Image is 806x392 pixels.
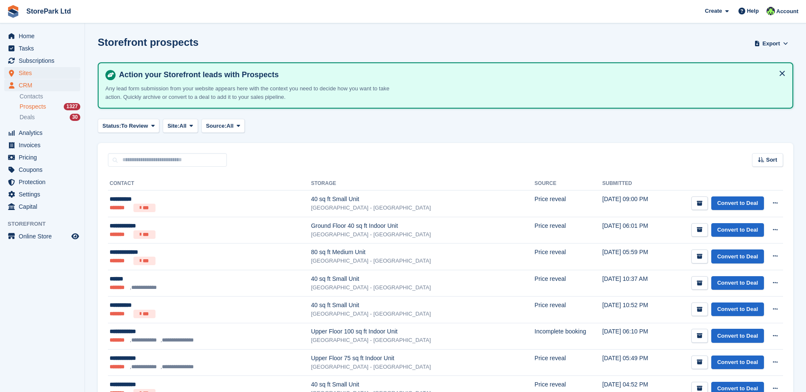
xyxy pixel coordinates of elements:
[602,177,663,190] th: Submitted
[4,79,80,91] a: menu
[311,221,535,230] div: Ground Floor 40 sq ft Indoor Unit
[19,230,70,242] span: Online Store
[602,349,663,375] td: [DATE] 05:49 PM
[167,122,179,130] span: Site:
[4,67,80,79] a: menu
[4,201,80,213] a: menu
[4,164,80,176] a: menu
[535,177,602,190] th: Source
[105,84,403,101] p: Any lead form submission from your website appears here with the context you need to decide how y...
[98,119,159,133] button: Status: To Review
[311,177,535,190] th: Storage
[98,36,198,48] h1: Storefront prospects
[206,122,226,130] span: Source:
[20,113,35,121] span: Deals
[311,327,535,336] div: Upper Floor 100 sq ft Indoor Unit
[535,190,602,217] td: Price reveal
[4,188,80,200] a: menu
[19,127,70,139] span: Analytics
[766,156,777,164] span: Sort
[535,270,602,296] td: Price reveal
[311,230,535,239] div: [GEOGRAPHIC_DATA] - [GEOGRAPHIC_DATA]
[226,122,234,130] span: All
[602,217,663,244] td: [DATE] 06:01 PM
[711,196,764,210] a: Convert to Deal
[311,354,535,363] div: Upper Floor 75 sq ft Indoor Unit
[7,5,20,18] img: stora-icon-8386f47178a22dfd0bd8f6a31ec36ba5ce8667c1dd55bd0f319d3a0aa187defe.svg
[23,4,74,18] a: StorePark Ltd
[19,42,70,54] span: Tasks
[163,119,198,133] button: Site: All
[711,249,764,263] a: Convert to Deal
[752,36,790,50] button: Export
[311,363,535,371] div: [GEOGRAPHIC_DATA] - [GEOGRAPHIC_DATA]
[602,323,663,349] td: [DATE] 06:10 PM
[311,195,535,204] div: 40 sq ft Small Unit
[19,55,70,67] span: Subscriptions
[19,139,70,151] span: Invoices
[311,283,535,292] div: [GEOGRAPHIC_DATA] - [GEOGRAPHIC_DATA]
[311,380,535,389] div: 40 sq ft Small Unit
[20,103,46,111] span: Prospects
[19,67,70,79] span: Sites
[70,231,80,241] a: Preview store
[747,7,759,15] span: Help
[711,329,764,343] a: Convert to Deal
[311,248,535,257] div: 80 sq ft Medium Unit
[705,7,722,15] span: Create
[20,102,80,111] a: Prospects 1327
[8,220,85,228] span: Storefront
[19,164,70,176] span: Coupons
[108,177,311,190] th: Contact
[602,244,663,270] td: [DATE] 05:59 PM
[19,201,70,213] span: Capital
[311,257,535,265] div: [GEOGRAPHIC_DATA] - [GEOGRAPHIC_DATA]
[201,119,245,133] button: Source: All
[19,79,70,91] span: CRM
[311,204,535,212] div: [GEOGRAPHIC_DATA] - [GEOGRAPHIC_DATA]
[535,217,602,244] td: Price reveal
[535,297,602,323] td: Price reveal
[711,356,764,370] a: Convert to Deal
[311,336,535,344] div: [GEOGRAPHIC_DATA] - [GEOGRAPHIC_DATA]
[19,30,70,42] span: Home
[4,176,80,188] a: menu
[4,55,80,67] a: menu
[602,270,663,296] td: [DATE] 10:37 AM
[20,92,80,101] a: Contacts
[311,274,535,283] div: 40 sq ft Small Unit
[766,7,775,15] img: Ryan Mulcahy
[70,114,80,121] div: 30
[763,39,780,48] span: Export
[121,122,148,130] span: To Review
[535,349,602,375] td: Price reveal
[535,323,602,349] td: Incomplete booking
[116,70,786,80] h4: Action your Storefront leads with Prospects
[4,230,80,242] a: menu
[19,176,70,188] span: Protection
[776,7,798,16] span: Account
[102,122,121,130] span: Status:
[602,297,663,323] td: [DATE] 10:52 PM
[4,139,80,151] a: menu
[4,127,80,139] a: menu
[20,113,80,122] a: Deals 30
[711,276,764,290] a: Convert to Deal
[711,302,764,316] a: Convert to Deal
[4,30,80,42] a: menu
[179,122,187,130] span: All
[311,301,535,310] div: 40 sq ft Small Unit
[64,103,80,110] div: 1327
[19,188,70,200] span: Settings
[4,42,80,54] a: menu
[19,151,70,163] span: Pricing
[311,310,535,318] div: [GEOGRAPHIC_DATA] - [GEOGRAPHIC_DATA]
[602,190,663,217] td: [DATE] 09:00 PM
[4,151,80,163] a: menu
[535,244,602,270] td: Price reveal
[711,223,764,237] a: Convert to Deal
